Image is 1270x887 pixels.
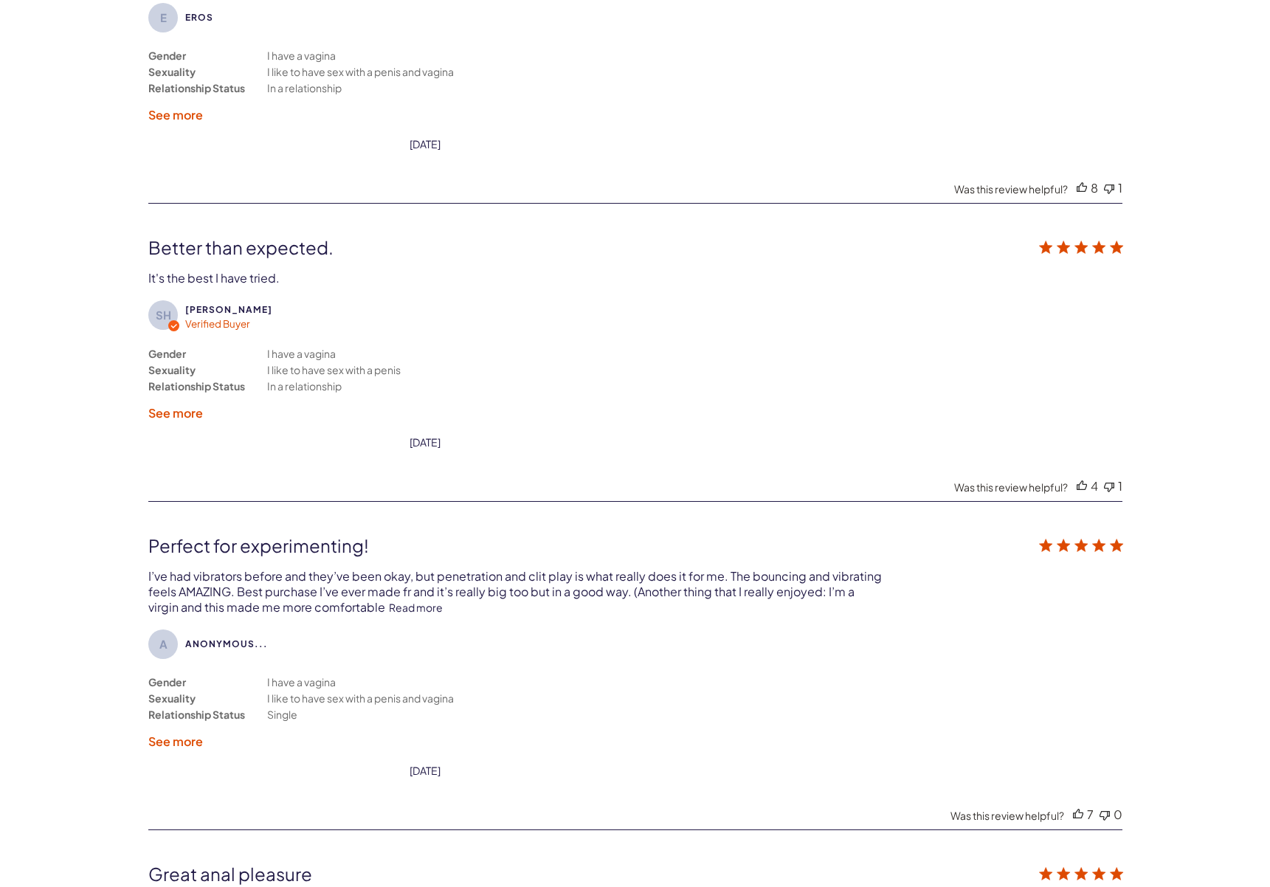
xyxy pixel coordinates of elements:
[1104,180,1114,196] div: Vote down
[410,137,441,151] div: date
[148,107,203,122] label: See more
[410,435,441,449] div: date
[148,236,928,258] div: Better than expected.
[1114,807,1122,822] div: 0
[155,308,170,322] text: SH
[267,706,297,722] div: Single
[185,12,213,23] span: Eros
[148,690,196,706] div: Sexuality
[148,362,196,378] div: Sexuality
[1091,478,1098,494] div: 4
[148,863,928,885] div: Great anal pleasure
[148,405,203,421] label: See more
[267,378,342,394] div: In a relationship
[185,304,272,315] span: Sheila H.
[267,47,336,63] div: I have a vagina
[185,317,250,330] span: Verified Buyer
[267,63,454,80] div: I like to have sex with a penis and vagina
[1100,807,1110,822] div: Vote down
[1091,180,1098,196] div: 8
[267,690,454,706] div: I like to have sex with a penis and vagina
[148,270,280,286] div: It's the best I have tried.
[410,764,441,777] div: [DATE]
[410,764,441,777] div: date
[1073,807,1083,822] div: Vote up
[267,80,342,96] div: In a relationship
[1077,180,1087,196] div: Vote up
[389,601,443,614] a: Read more
[410,435,441,449] div: [DATE]
[148,734,203,749] label: See more
[267,345,336,362] div: I have a vagina
[148,80,245,96] div: Relationship Status
[267,674,336,690] div: I have a vagina
[185,638,268,649] span: Anonymous .
[148,706,245,722] div: Relationship Status
[159,637,167,651] text: A
[148,568,884,615] div: I’ve had vibrators before and they’ve been okay, but penetration and clit play is what really doe...
[410,137,441,151] div: [DATE]
[1104,478,1114,494] div: Vote down
[954,182,1068,196] div: Was this review helpful?
[950,809,1064,822] div: Was this review helpful?
[148,378,245,394] div: Relationship Status
[148,674,186,690] div: Gender
[1118,478,1122,494] div: 1
[267,362,401,378] div: I like to have sex with a penis
[148,47,186,63] div: Gender
[1077,478,1087,494] div: Vote up
[148,345,186,362] div: Gender
[148,534,928,556] div: Perfect for experimenting!
[148,63,196,80] div: Sexuality
[1087,807,1094,822] div: 7
[159,10,166,24] text: E
[1118,180,1122,196] div: 1
[954,480,1068,494] div: Was this review helpful?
